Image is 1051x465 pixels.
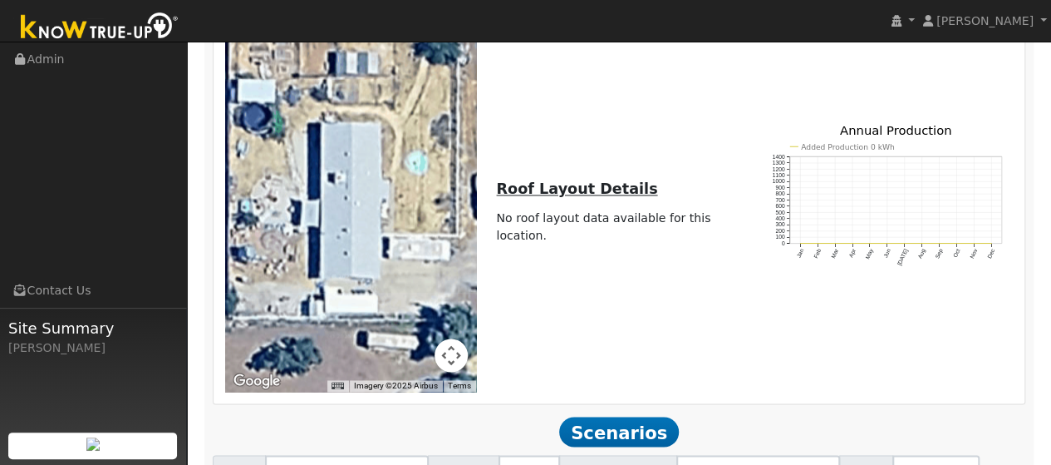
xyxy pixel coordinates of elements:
circle: onclick="" [938,242,940,245]
text: 1100 [773,171,785,177]
span: Scenarios [559,417,678,447]
span: [PERSON_NAME] [936,14,1034,27]
text: 500 [775,209,784,215]
circle: onclick="" [869,242,872,245]
circle: onclick="" [990,242,993,245]
text: 0 [782,240,785,245]
text: Feb [813,247,822,259]
text: Oct [952,247,961,258]
circle: onclick="" [903,242,906,245]
circle: onclick="" [921,242,923,245]
div: [PERSON_NAME] [8,339,178,357]
button: Keyboard shortcuts [332,380,343,392]
text: 600 [775,203,784,209]
text: Sep [934,247,944,259]
text: 800 [775,190,784,196]
button: Map camera controls [435,339,468,372]
text: 200 [775,227,784,233]
text: Dec [986,247,996,259]
text: [DATE] [896,247,910,266]
text: 300 [775,221,784,227]
text: Aug [916,247,926,259]
circle: onclick="" [886,242,889,245]
span: Site Summary [8,317,178,339]
text: Apr [847,247,857,259]
circle: onclick="" [973,242,975,245]
circle: onclick="" [955,242,958,245]
text: May [864,247,875,260]
text: 1200 [773,166,785,171]
text: 1400 [773,153,785,159]
img: Know True-Up [12,9,187,47]
circle: onclick="" [799,242,802,245]
text: Nov [969,247,979,259]
img: retrieve [86,438,100,451]
a: Open this area in Google Maps (opens a new window) [229,370,284,392]
u: Roof Layout Details [496,181,657,197]
text: Jun [882,247,891,258]
text: Added Production 0 kWh [801,141,895,151]
img: Google [229,370,284,392]
text: 400 [775,215,784,220]
text: 100 [775,234,784,240]
circle: onclick="" [852,242,854,245]
text: 1300 [773,160,785,166]
circle: onclick="" [817,242,819,245]
text: Jan [795,247,804,258]
text: 900 [775,184,784,190]
td: No roof layout data available for this location. [494,207,744,248]
text: 700 [775,196,784,202]
text: 1000 [773,178,785,184]
span: Imagery ©2025 Airbus [354,381,438,390]
text: Mar [830,247,840,259]
a: Terms (opens in new tab) [448,381,471,390]
circle: onclick="" [834,242,837,245]
text: Annual Production [840,122,952,136]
